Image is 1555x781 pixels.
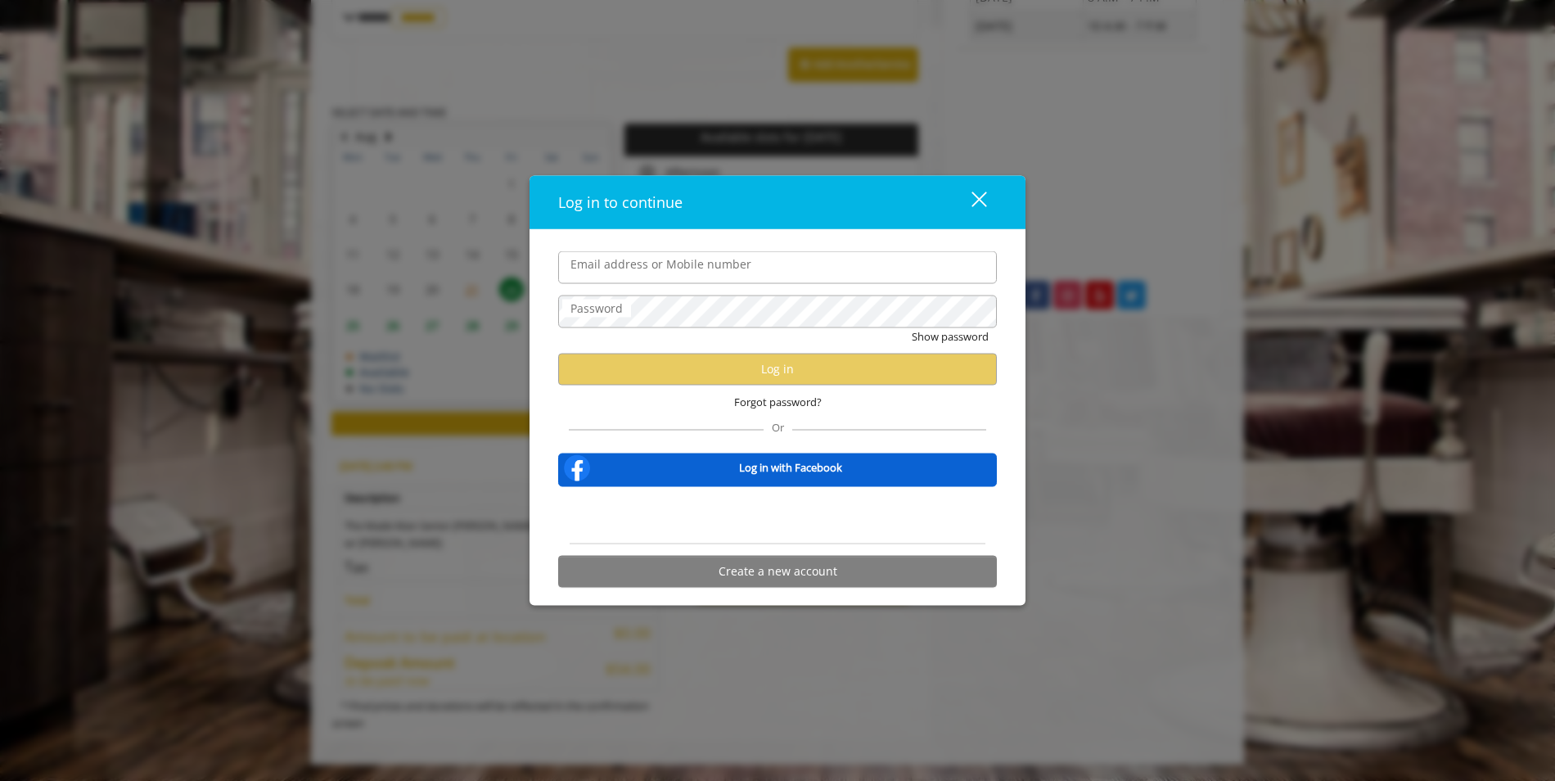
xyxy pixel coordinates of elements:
button: close dialog [941,185,997,219]
label: Password [562,300,631,318]
span: Or [764,419,792,434]
button: Log in [558,353,997,385]
input: Email address or Mobile number [558,251,997,284]
img: facebook-logo [561,451,593,484]
iframe: Sign in with Google Button [695,497,861,533]
input: Password [558,296,997,328]
span: Forgot password? [734,394,822,411]
b: Log in with Facebook [739,459,842,476]
button: Show password [912,328,989,345]
label: Email address or Mobile number [562,255,759,273]
button: Create a new account [558,555,997,587]
span: Log in to continue [558,192,683,212]
div: close dialog [953,190,985,214]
